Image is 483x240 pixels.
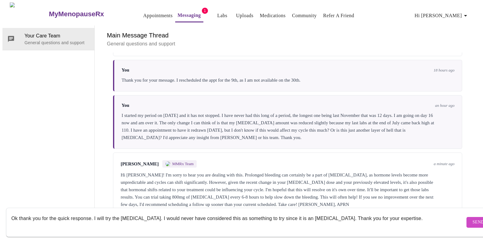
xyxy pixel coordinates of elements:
[122,68,129,73] span: You
[234,10,256,22] button: Uploads
[107,30,468,40] h6: Main Message Thread
[415,11,469,20] span: Hi [PERSON_NAME]
[433,68,455,73] span: 18 hours ago
[434,161,455,166] span: a minute ago
[122,112,455,141] div: I started my period on [DATE] and it has not stopped. I have never had this long of a period, the...
[10,2,48,25] img: MyMenopauseRx Logo
[260,11,285,20] a: Medications
[48,3,128,25] a: MyMenopauseRx
[49,10,104,18] h3: MyMenopauseRx
[323,11,354,20] a: Refer a Friend
[121,161,159,167] span: [PERSON_NAME]
[25,32,89,40] span: Your Care Team
[175,9,203,22] button: Messaging
[25,40,89,46] p: General questions and support
[321,10,357,22] button: Refer a Friend
[143,11,173,20] a: Appointments
[122,103,129,108] span: You
[178,11,201,20] a: Messaging
[217,11,227,20] a: Labs
[435,103,455,108] span: an hour ago
[236,11,254,20] a: Uploads
[213,10,232,22] button: Labs
[141,10,175,22] button: Appointments
[121,171,455,208] div: Hi [PERSON_NAME]! I'm sorry to hear you are dealing with this. Prolonged bleeding can certainly b...
[172,161,194,166] span: MMRx Team
[165,161,170,166] img: MMRX
[11,212,465,232] textarea: Send a message about your appointment
[292,11,317,20] a: Community
[107,40,468,48] p: General questions and support
[412,10,472,22] button: Hi [PERSON_NAME]
[202,8,208,14] span: 1
[122,76,455,84] div: Thank you for your message. I rescheduled the appt for the 9th, as I am not available on the 30th.
[289,10,319,22] button: Community
[257,10,288,22] button: Medications
[2,28,94,50] div: Your Care TeamGeneral questions and support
